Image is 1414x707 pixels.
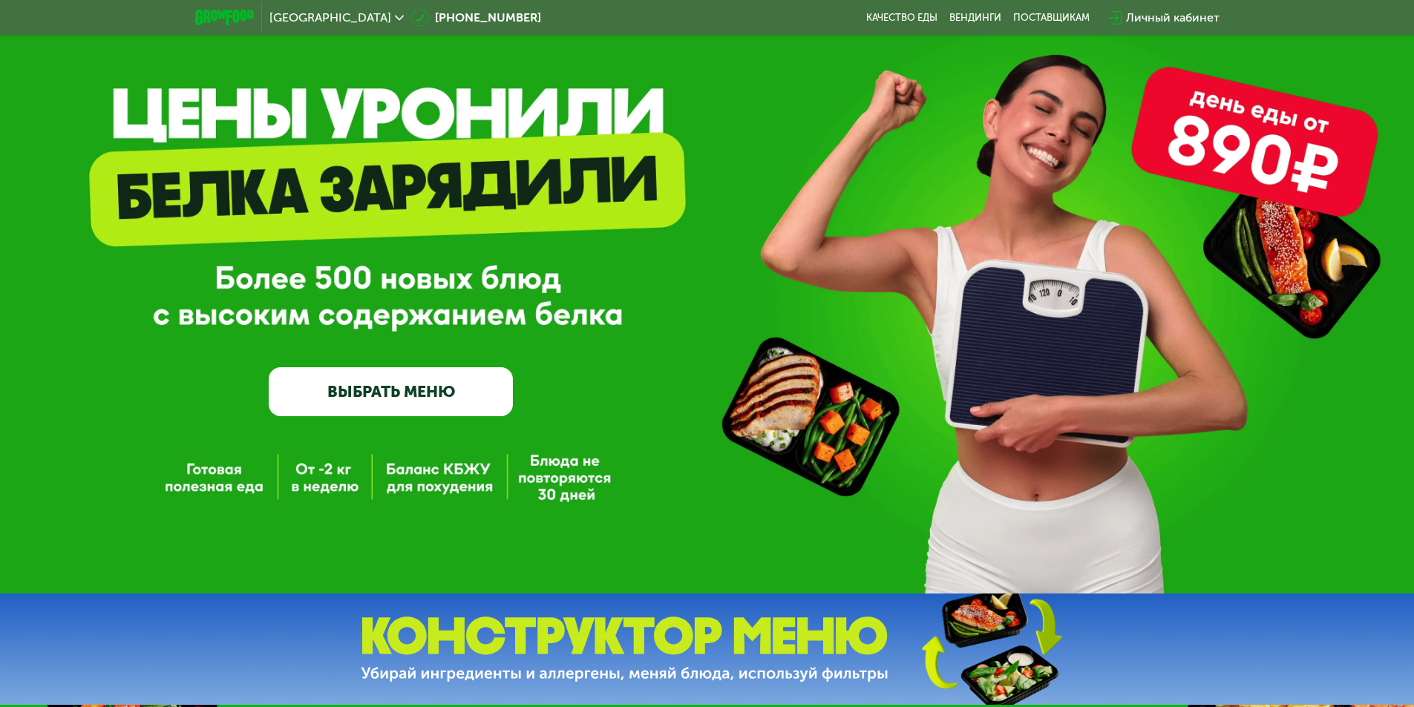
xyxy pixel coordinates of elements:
[269,12,391,24] span: [GEOGRAPHIC_DATA]
[949,12,1001,24] a: Вендинги
[1126,9,1220,27] div: Личный кабинет
[1013,12,1090,24] div: поставщикам
[269,367,513,416] a: ВЫБРАТЬ МЕНЮ
[866,12,937,24] a: Качество еды
[411,9,541,27] a: [PHONE_NUMBER]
